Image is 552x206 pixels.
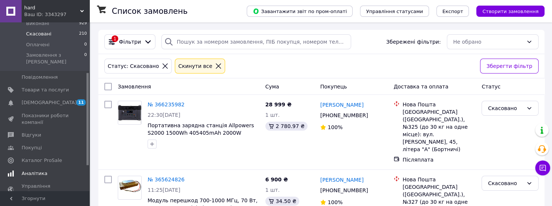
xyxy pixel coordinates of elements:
button: Створити замовлення [476,6,545,17]
span: Аналітика [22,170,47,177]
div: 34.50 ₴ [265,197,299,206]
div: Нова Пошта [403,176,476,183]
h1: Список замовлень [112,7,187,16]
span: Замовлення [118,84,151,90]
span: Показники роботи компанії [22,112,69,126]
img: Фото товару [118,179,141,197]
span: Оплачені [26,41,50,48]
span: 0 [84,41,87,48]
span: Збережені фільтри: [386,38,441,46]
div: Скасовано [488,179,523,187]
div: Ваш ID: 3343297 [24,11,89,18]
span: Зберегти фільтр [486,62,532,70]
span: 100% [328,124,343,130]
div: Післяплата [403,156,476,163]
span: 28 999 ₴ [265,102,292,107]
a: Фото товару [118,101,142,125]
span: 210 [79,31,87,37]
span: 22:30[DATE] [148,112,180,118]
span: 6 900 ₴ [265,177,288,182]
span: Повідомлення [22,74,58,81]
a: Створити замовлення [469,8,545,14]
a: [PERSON_NAME] [320,101,363,109]
span: 1 шт. [265,112,280,118]
span: 929 [79,20,87,27]
a: [PERSON_NAME] [320,176,363,184]
input: Пошук за номером замовлення, ПІБ покупця, номером телефону, Email, номером накладної [161,34,351,49]
button: Експорт [436,6,469,17]
span: Скасовані [26,31,51,37]
span: Cума [265,84,279,90]
a: № 366235982 [148,102,184,107]
button: Чат з покупцем [535,160,550,175]
span: Завантажити звіт по пром-оплаті [253,8,347,15]
button: Зберегти фільтр [480,59,539,74]
div: Статус: Скасовано [106,62,160,70]
span: Покупець [320,84,347,90]
span: Управління статусами [366,9,423,14]
span: 11:25[DATE] [148,187,180,193]
a: Фото товару [118,176,142,200]
div: [PHONE_NUMBER] [319,185,369,196]
a: № 365624826 [148,177,184,182]
span: Каталог ProSale [22,157,62,164]
div: Не обрано [453,38,523,46]
span: 1 шт. [265,187,280,193]
div: 2 780.97 ₴ [265,122,308,131]
span: Товари та послуги [22,87,69,93]
span: 11 [76,99,86,106]
span: hard [24,4,80,11]
span: Фільтри [119,38,141,46]
span: 100% [328,199,343,205]
div: Нова Пошта [403,101,476,108]
span: Статус [482,84,501,90]
span: Відгуки [22,132,41,138]
span: Управління сайтом [22,183,69,196]
img: Фото товару [118,101,141,124]
span: Покупці [22,144,42,151]
button: Завантажити звіт по пром-оплаті [247,6,353,17]
span: 0 [84,52,87,65]
span: Доставка та оплата [394,84,448,90]
span: Створити замовлення [482,9,539,14]
div: [PHONE_NUMBER] [319,110,369,121]
div: Cкинути все [177,62,214,70]
a: Портативна зарядна станція Allpowers S2000 1500Wh 405405mAh 2000W Portable Power 220V чистий сину... [148,122,254,151]
div: Скасовано [488,104,523,112]
span: Виконані [26,20,49,27]
span: Експорт [442,9,463,14]
button: Управління статусами [360,6,429,17]
span: [DEMOGRAPHIC_DATA] [22,99,77,106]
div: [GEOGRAPHIC_DATA] ([GEOGRAPHIC_DATA].), №325 (до 30 кг на одне місце): вул. [PERSON_NAME], 45, лі... [403,108,476,153]
span: Замовлення з [PERSON_NAME] [26,52,84,65]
